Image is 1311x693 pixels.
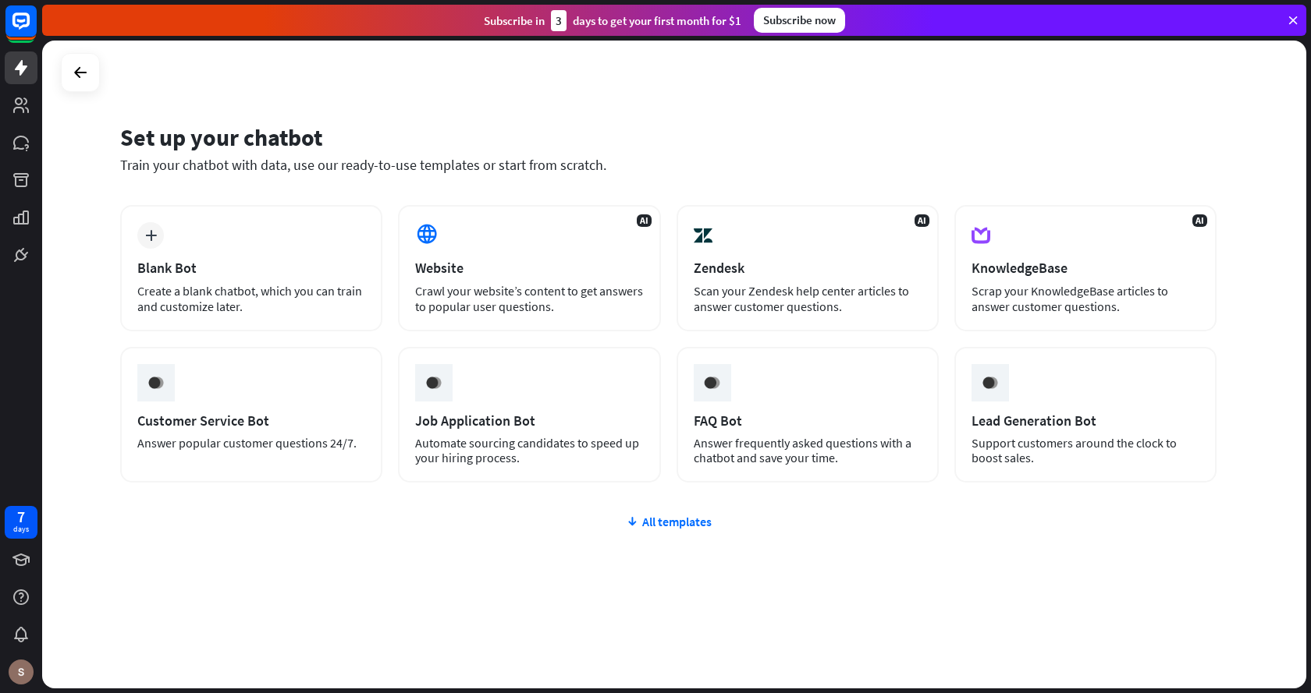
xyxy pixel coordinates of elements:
[484,10,741,31] div: Subscribe in days to get your first month for $1
[17,510,25,524] div: 7
[5,506,37,539] a: 7 days
[13,524,29,535] div: days
[754,8,845,33] div: Subscribe now
[551,10,567,31] div: 3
